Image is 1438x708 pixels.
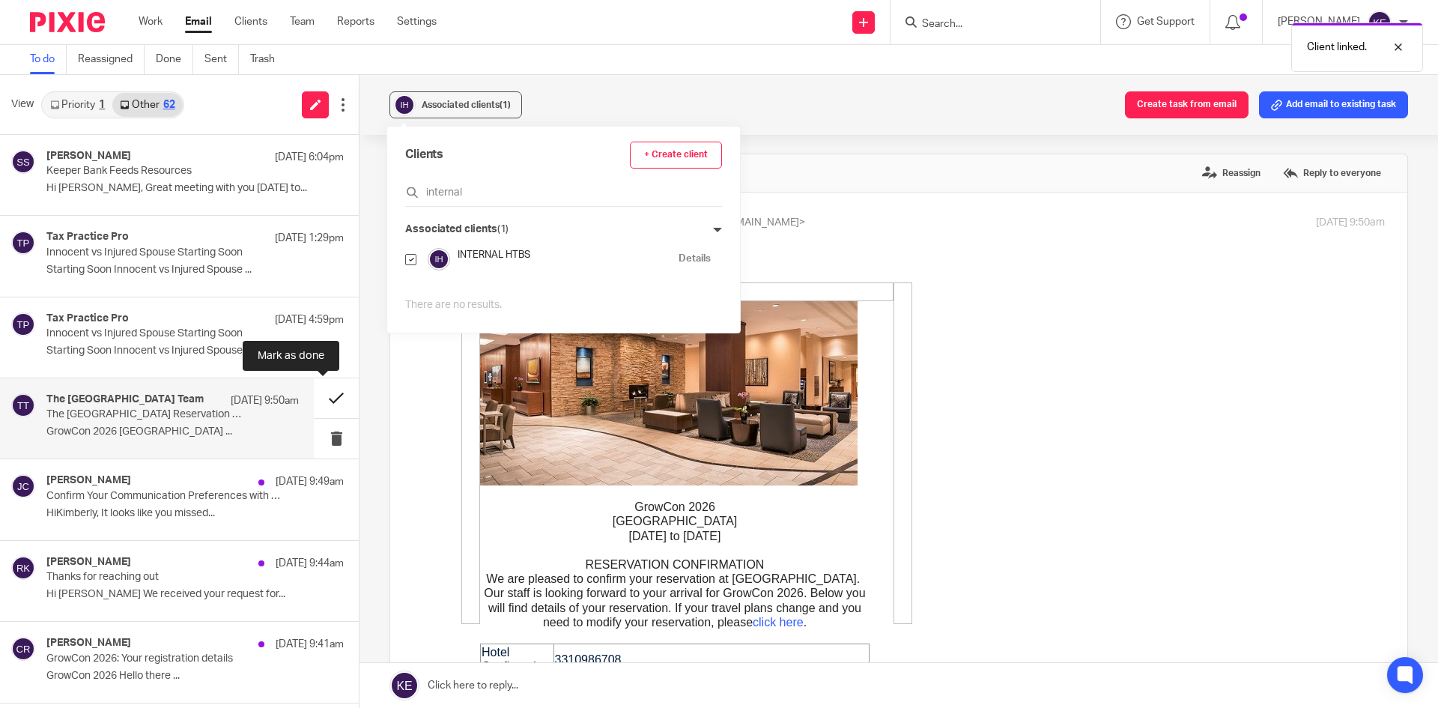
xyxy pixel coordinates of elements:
[500,100,511,109] span: (1)
[204,45,239,74] a: Sent
[139,14,163,29] a: Work
[94,418,192,431] span: [PERSON_NAME]
[11,474,35,498] img: svg%3E
[94,442,131,455] span: [DATE]
[20,623,77,650] span: Night by Night Rate
[46,393,204,406] h4: The [GEOGRAPHIC_DATA] Team
[46,165,285,178] p: Keeper Bank Feeds Resources
[94,513,100,526] span: 1
[46,490,285,503] p: Confirm Your Communication Preferences with UAC
[1259,91,1408,118] button: Add email to existing task
[46,426,299,438] p: GrowCon 2026 [GEOGRAPHIC_DATA] ...
[422,100,511,109] span: Associated clients
[11,150,35,174] img: svg%3E
[1368,10,1392,34] img: svg%3E
[1307,40,1367,55] p: Client linked.
[337,14,374,29] a: Reports
[94,551,349,564] b: Date Guests Status Rate
[46,345,344,357] p: Starting Soon Innocent vs Injured Spouse ...
[20,506,76,533] span: Number of Guests
[19,203,408,232] td: GrowCon 2026
[20,442,83,455] span: Arrival Date
[19,19,396,203] img: 41596f96f8ea19268e508b2f2641881c.jpg
[291,333,342,346] a: click here
[405,222,509,237] p: Associated clients
[405,146,443,163] span: Clients
[30,45,67,74] a: To do
[405,297,722,313] p: There are no results.
[11,97,34,112] span: View
[46,327,285,340] p: Innocent vs Injured Spouse Starting Soon
[405,185,722,200] input: Click to search...
[189,680,279,695] td: 0.00
[20,411,84,438] span: Reservation Name
[19,275,408,289] td: RESERVATION CONFIRMATION
[30,12,105,32] img: Pixie
[99,100,105,110] div: 1
[1198,162,1264,184] label: Reassign
[679,252,711,266] a: Details
[290,14,315,29] a: Team
[78,45,145,74] a: Reassigned
[46,182,344,195] p: Hi [PERSON_NAME], Great meeting with you [DATE] to...
[46,150,131,163] h4: [PERSON_NAME]
[393,94,416,116] img: svg%3E
[1125,91,1249,118] button: Create task from email
[94,371,160,384] span: 3310986708
[11,312,35,336] img: svg%3E
[46,246,285,259] p: Innocent vs Injured Spouse Starting Soon
[20,363,88,390] span: Hotel Confirmation
[276,637,344,652] p: [DATE] 9:41am
[46,264,344,276] p: Starting Soon Innocent vs Injured Spouse ...
[630,142,722,169] a: + Create client
[46,312,129,325] h4: Tax Practice Pro
[46,507,344,520] p: HiKimberly, It looks like you missed...
[389,91,522,118] button: Associated clients(1)
[1316,215,1385,231] p: [DATE] 9:50am
[275,150,344,165] p: [DATE] 6:04pm
[46,556,131,569] h4: [PERSON_NAME]
[94,666,189,680] th: Additional Guest
[43,93,112,117] a: Priority1
[94,490,170,503] span: 2 Queen Beds
[46,653,285,665] p: GrowCon 2026: Your registration details
[46,571,285,584] p: Thanks for reaching out
[231,393,299,408] p: [DATE] 9:50am
[94,466,131,479] span: [DATE]
[185,14,212,29] a: Email
[276,474,344,489] p: [DATE] 9:49am
[20,490,82,503] span: Room Type
[428,248,450,270] img: svg%3E
[94,680,189,695] td: Second Guest
[163,100,175,110] div: 62
[234,14,267,29] a: Clients
[46,474,131,487] h4: [PERSON_NAME]
[275,231,344,246] p: [DATE] 1:29pm
[46,670,344,683] p: GrowCon 2026 Hello there ...
[46,408,249,421] p: The [GEOGRAPHIC_DATA] Reservation Confirmation
[397,14,437,29] a: Settings
[19,232,408,260] td: [GEOGRAPHIC_DATA] [DATE] to [DATE]
[156,45,193,74] a: Done
[497,224,509,235] span: (1)
[11,231,35,255] img: svg%3E
[94,394,131,407] span: [DATE]
[46,231,129,243] h4: Tax Practice Pro
[11,393,35,417] img: svg%3E
[189,666,279,680] th: Rate
[276,556,344,571] p: [DATE] 9:44am
[112,93,182,117] a: Other62
[20,459,73,485] span: Departure Date
[250,45,286,74] a: Trash
[1279,162,1385,184] label: Reply to everyone
[275,312,344,327] p: [DATE] 4:59pm
[46,588,344,601] p: Hi [PERSON_NAME] We received your request for...
[11,556,35,580] img: svg%3E
[46,637,131,650] h4: [PERSON_NAME]
[458,248,671,262] h4: INTERNAL HTBS
[11,637,35,661] img: svg%3E
[20,394,90,407] span: Date Booked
